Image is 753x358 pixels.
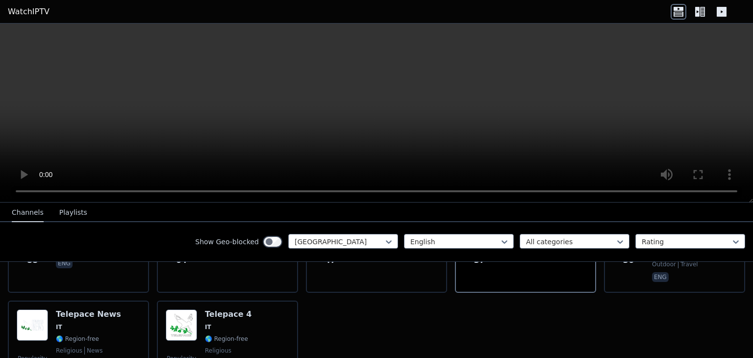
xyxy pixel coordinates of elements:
[84,347,102,355] span: news
[8,6,50,18] a: WatchIPTV
[652,260,676,268] span: outdoor
[56,323,62,331] span: IT
[678,260,698,268] span: travel
[205,335,248,343] span: 🌎 Region-free
[56,347,82,355] span: religious
[12,204,44,222] button: Channels
[205,347,231,355] span: religious
[205,309,255,319] h6: Telepace 4
[17,309,48,341] img: Telepace News
[59,204,87,222] button: Playlists
[56,309,121,319] h6: Telepace News
[56,335,99,343] span: 🌎 Region-free
[652,272,669,282] p: eng
[205,323,211,331] span: IT
[195,237,259,247] label: Show Geo-blocked
[166,309,197,341] img: Telepace 4
[56,258,73,268] p: eng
